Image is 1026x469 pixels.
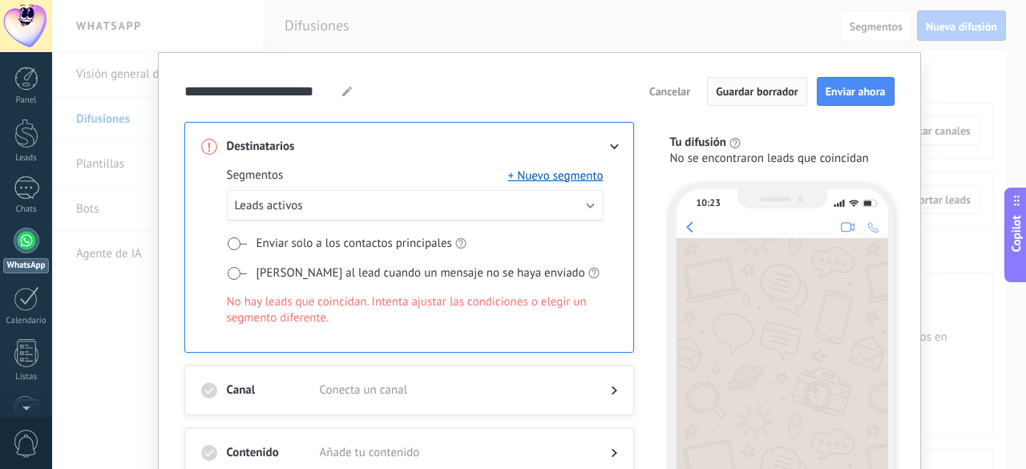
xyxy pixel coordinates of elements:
[320,445,585,461] span: Añade tu contenido
[826,86,886,97] span: Enviar ahora
[649,86,690,97] span: Cancelar
[3,153,50,164] div: Leads
[3,316,50,326] div: Calendario
[227,139,320,155] h3: Destinatarios
[227,445,320,461] h3: Contenido
[227,190,604,221] button: Leads activos
[697,197,721,209] div: 10:23
[3,204,50,215] div: Chats
[508,168,604,184] button: + Nuevo segmento
[320,382,585,398] span: Conecta un canal
[227,294,604,326] span: No hay leads que coincidan. Intenta ajustar las condiciones o elegir un segmento diferente.
[707,77,807,106] button: Guardar borrador
[235,198,303,213] span: Leads activos
[3,372,50,382] div: Listas
[3,95,50,106] div: Panel
[670,135,726,151] span: Tu difusión
[227,382,320,398] h3: Canal
[1008,215,1024,252] span: Copilot
[817,77,895,106] button: Enviar ahora
[256,265,585,281] span: [PERSON_NAME] al lead cuando un mensaje no se haya enviado
[256,236,452,252] span: Enviar solo a los contactos principales
[716,86,798,97] span: Guardar borrador
[642,79,697,103] button: Cancelar
[227,168,284,184] span: Segmentos
[670,151,869,167] span: No se encontraron leads que coincidan
[3,258,49,273] div: WhatsApp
